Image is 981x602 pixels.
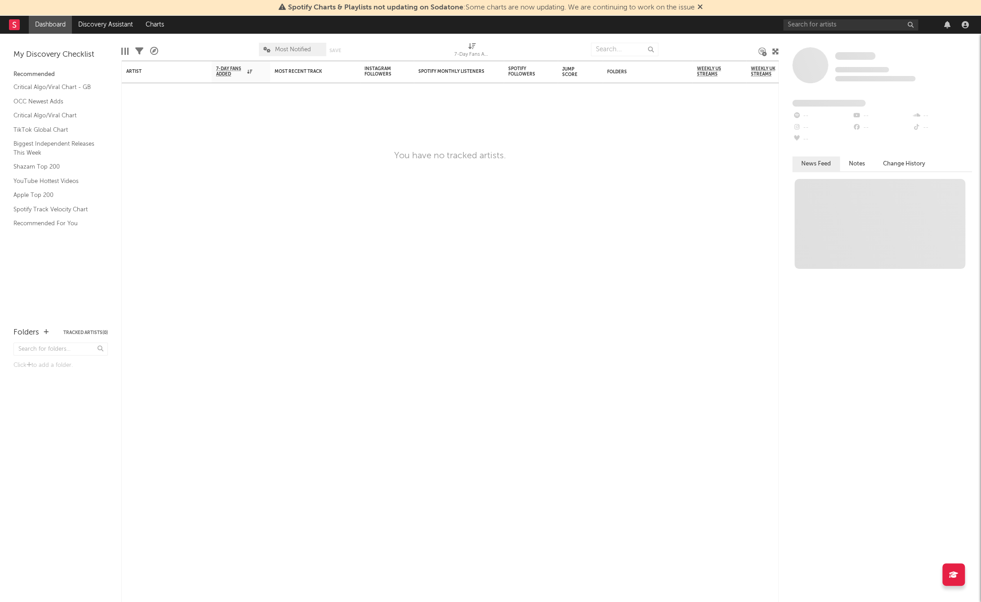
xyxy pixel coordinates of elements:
[13,190,99,200] a: Apple Top 200
[792,122,852,134] div: --
[852,110,912,122] div: --
[329,48,341,53] button: Save
[783,19,918,31] input: Search for artists
[63,330,108,335] button: Tracked Artists(0)
[13,111,99,120] a: Critical Algo/Viral Chart
[288,4,695,11] span: : Some charts are now updating. We are continuing to work on the issue
[364,66,396,77] div: Instagram Followers
[912,110,972,122] div: --
[275,47,311,53] span: Most Notified
[288,4,463,11] span: Spotify Charts & Playlists not updating on Sodatone
[13,343,108,356] input: Search for folders...
[792,100,866,107] span: Fans Added by Platform
[792,156,840,171] button: News Feed
[697,4,703,11] span: Dismiss
[835,67,889,72] span: Tracking Since: [DATE]
[72,16,139,34] a: Discovery Assistant
[126,69,194,74] div: Artist
[418,69,486,74] div: Spotify Monthly Listeners
[13,176,99,186] a: YouTube Hottest Videos
[562,67,585,77] div: Jump Score
[792,110,852,122] div: --
[697,66,728,77] span: Weekly US Streams
[13,360,108,371] div: Click to add a folder.
[150,38,158,64] div: A&R Pipeline
[13,205,99,214] a: Spotify Track Velocity Chart
[121,38,129,64] div: Edit Columns
[135,38,143,64] div: Filters
[394,151,506,161] div: You have no tracked artists.
[275,69,342,74] div: Most Recent Track
[13,82,99,92] a: Critical Algo/Viral Chart - GB
[835,76,915,81] span: 0 fans last week
[13,97,99,107] a: OCC Newest Adds
[139,16,170,34] a: Charts
[13,327,39,338] div: Folders
[852,122,912,134] div: --
[454,49,490,60] div: 7-Day Fans Added (7-Day Fans Added)
[13,219,99,228] a: Recommended For You
[591,43,658,56] input: Search...
[13,125,99,135] a: TikTok Global Chart
[835,52,875,61] a: Some Artist
[13,139,99,157] a: Biggest Independent Releases This Week
[835,52,875,60] span: Some Artist
[13,162,99,172] a: Shazam Top 200
[792,134,852,145] div: --
[216,66,245,77] span: 7-Day Fans Added
[874,156,934,171] button: Change History
[912,122,972,134] div: --
[607,69,675,75] div: Folders
[13,49,108,60] div: My Discovery Checklist
[454,38,490,64] div: 7-Day Fans Added (7-Day Fans Added)
[840,156,874,171] button: Notes
[29,16,72,34] a: Dashboard
[13,69,108,80] div: Recommended
[508,66,540,77] div: Spotify Followers
[751,66,785,77] span: Weekly UK Streams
